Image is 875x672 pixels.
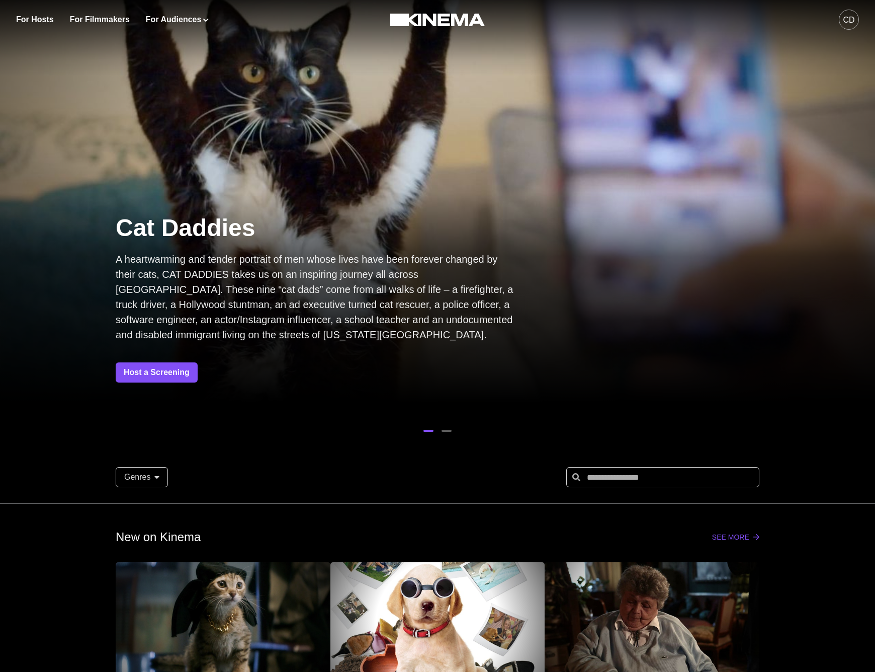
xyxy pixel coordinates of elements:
button: Genres [116,467,168,487]
a: For Filmmakers [70,14,130,26]
a: For Hosts [16,14,54,26]
a: See more [712,533,759,541]
a: Host a Screening [116,362,198,383]
button: For Audiences [146,14,209,26]
div: CD [843,14,854,26]
p: Cat Daddies [116,212,518,244]
p: New on Kinema [116,528,201,546]
p: A heartwarming and tender portrait of men whose lives have been forever changed by their cats, CA... [116,252,518,342]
